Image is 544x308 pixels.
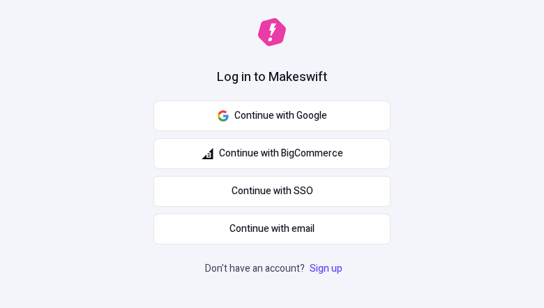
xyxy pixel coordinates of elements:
a: Sign up [307,261,345,276]
p: Don't have an account? [205,261,345,277]
a: Continue with SSO [153,176,391,207]
span: Continue with email [229,221,315,237]
button: Continue with Google [153,101,391,131]
span: Continue with Google [234,108,327,124]
span: Continue with BigCommerce [219,146,343,161]
button: Continue with BigCommerce [153,138,391,169]
h1: Log in to Makeswift [217,68,327,87]
button: Continue with email [153,214,391,244]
